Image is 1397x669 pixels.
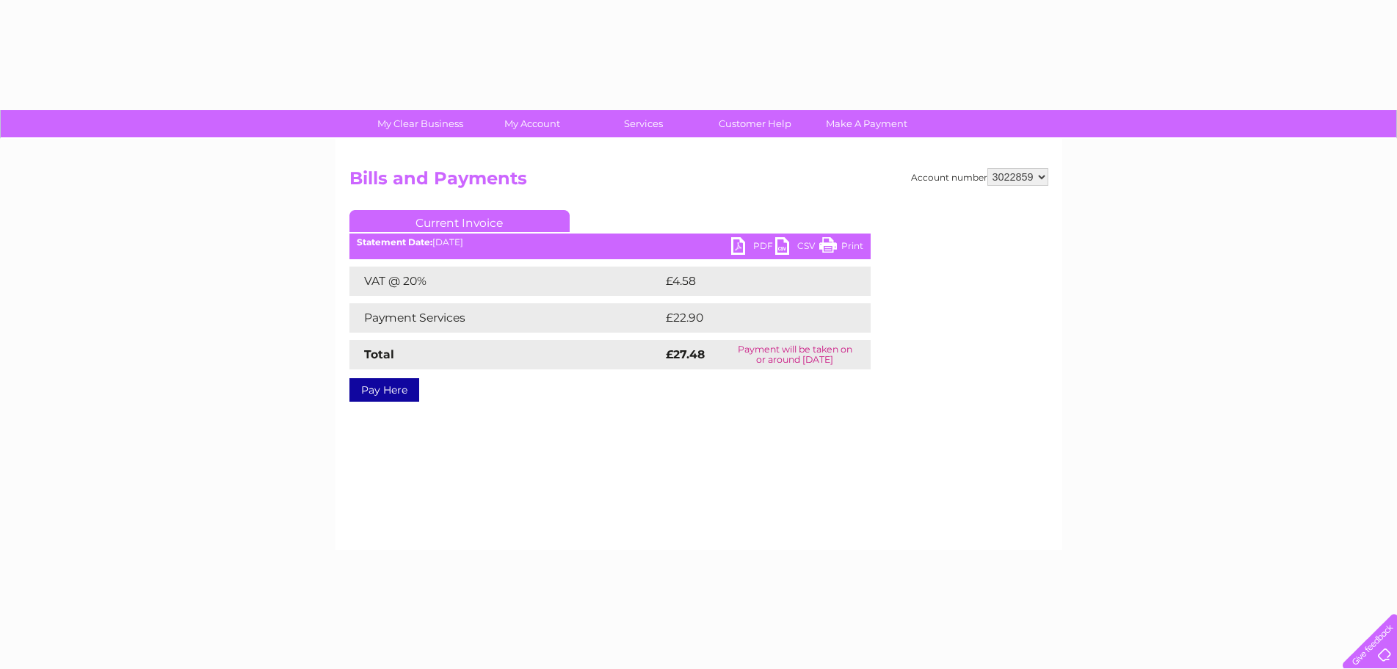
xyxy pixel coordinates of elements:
a: CSV [775,237,819,258]
b: Statement Date: [357,236,432,247]
strong: Total [364,347,394,361]
a: Services [583,110,704,137]
td: £4.58 [662,267,836,296]
a: My Account [471,110,592,137]
a: Current Invoice [349,210,570,232]
a: My Clear Business [360,110,481,137]
div: Account number [911,168,1048,186]
strong: £27.48 [666,347,705,361]
td: Payment Services [349,303,662,333]
td: Payment will be taken on or around [DATE] [719,340,871,369]
a: Pay Here [349,378,419,402]
div: [DATE] [349,237,871,247]
a: Print [819,237,863,258]
h2: Bills and Payments [349,168,1048,196]
a: Customer Help [694,110,816,137]
td: £22.90 [662,303,841,333]
a: Make A Payment [806,110,927,137]
td: VAT @ 20% [349,267,662,296]
a: PDF [731,237,775,258]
